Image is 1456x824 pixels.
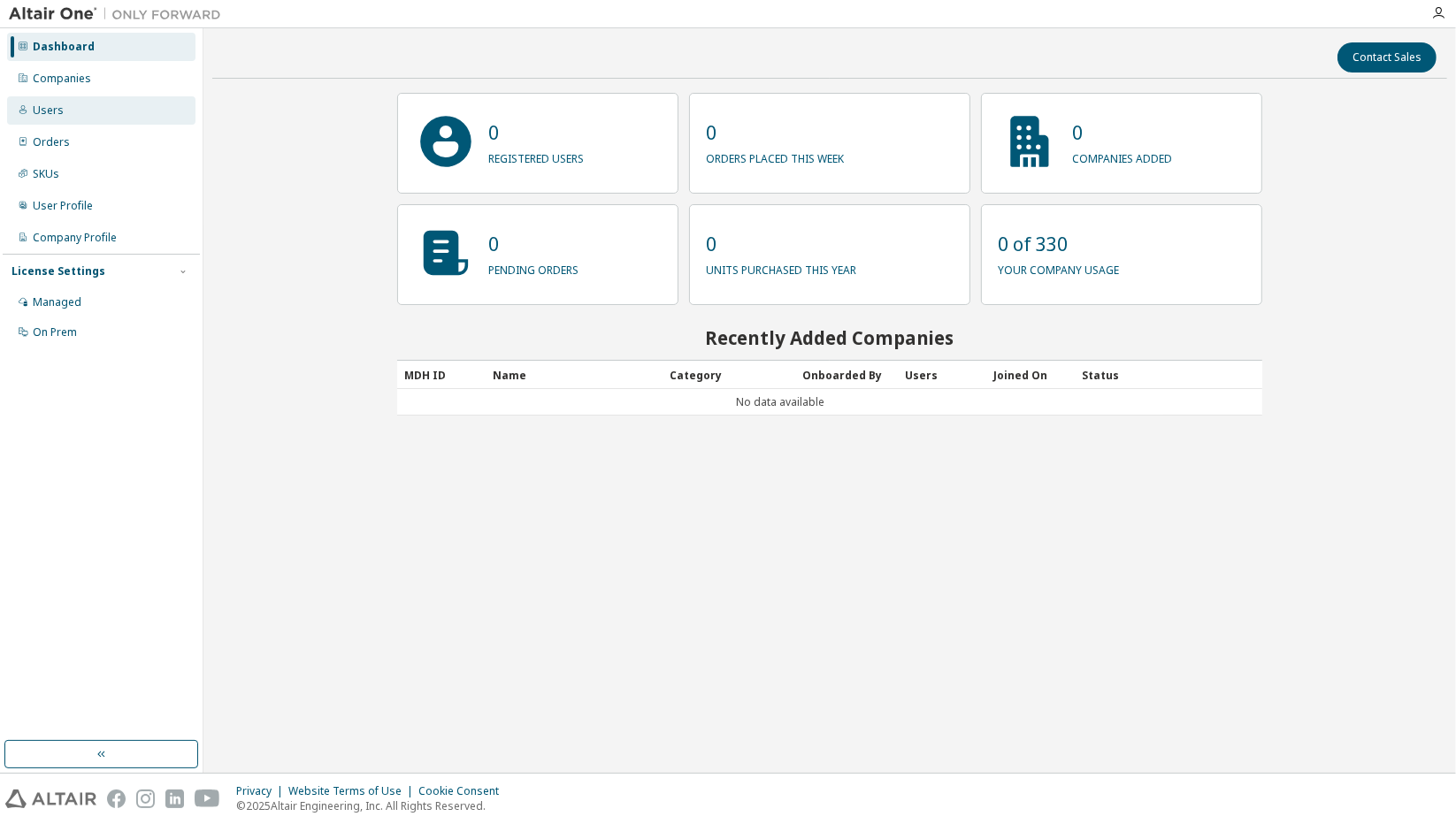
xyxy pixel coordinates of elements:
p: © 2025 Altair Engineering, Inc. All Rights Reserved. [236,798,510,813]
p: companies added [1072,146,1172,166]
div: Companies [33,72,91,86]
div: Users [905,361,979,389]
div: Managed [33,295,81,309]
div: Onboarded By [802,361,890,389]
div: Orders [33,135,70,149]
div: Name [493,361,655,389]
p: pending orders [488,257,579,278]
p: units purchased this year [706,257,856,278]
div: Dashboard [33,40,95,54]
div: Users [33,103,64,118]
div: SKUs [33,167,59,181]
img: linkedin.svg [165,790,184,808]
div: Privacy [236,784,288,798]
button: Contact Sales [1337,42,1437,72]
div: Cookie Consent [418,784,510,798]
div: User Profile [33,199,93,213]
div: Website Terms of Use [288,784,418,798]
p: 0 [1072,119,1172,146]
img: facebook.svg [107,790,126,808]
p: 0 of 330 [998,231,1119,257]
div: On Prem [33,325,77,340]
div: MDH ID [404,361,479,389]
p: your company usage [998,257,1119,278]
p: 0 [488,119,584,146]
p: orders placed this week [706,146,844,166]
p: 0 [706,231,856,257]
p: registered users [488,146,584,166]
p: 0 [488,231,579,257]
p: 0 [706,119,844,146]
td: No data available [397,389,1162,416]
div: Company Profile [33,231,117,245]
h2: Recently Added Companies [397,326,1261,349]
img: Altair One [9,5,230,23]
img: altair_logo.svg [5,790,96,808]
div: Status [1082,361,1156,389]
div: Category [670,361,788,389]
img: youtube.svg [195,790,220,808]
div: Joined On [993,361,1068,389]
img: instagram.svg [136,790,155,808]
div: License Settings [11,264,105,278]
